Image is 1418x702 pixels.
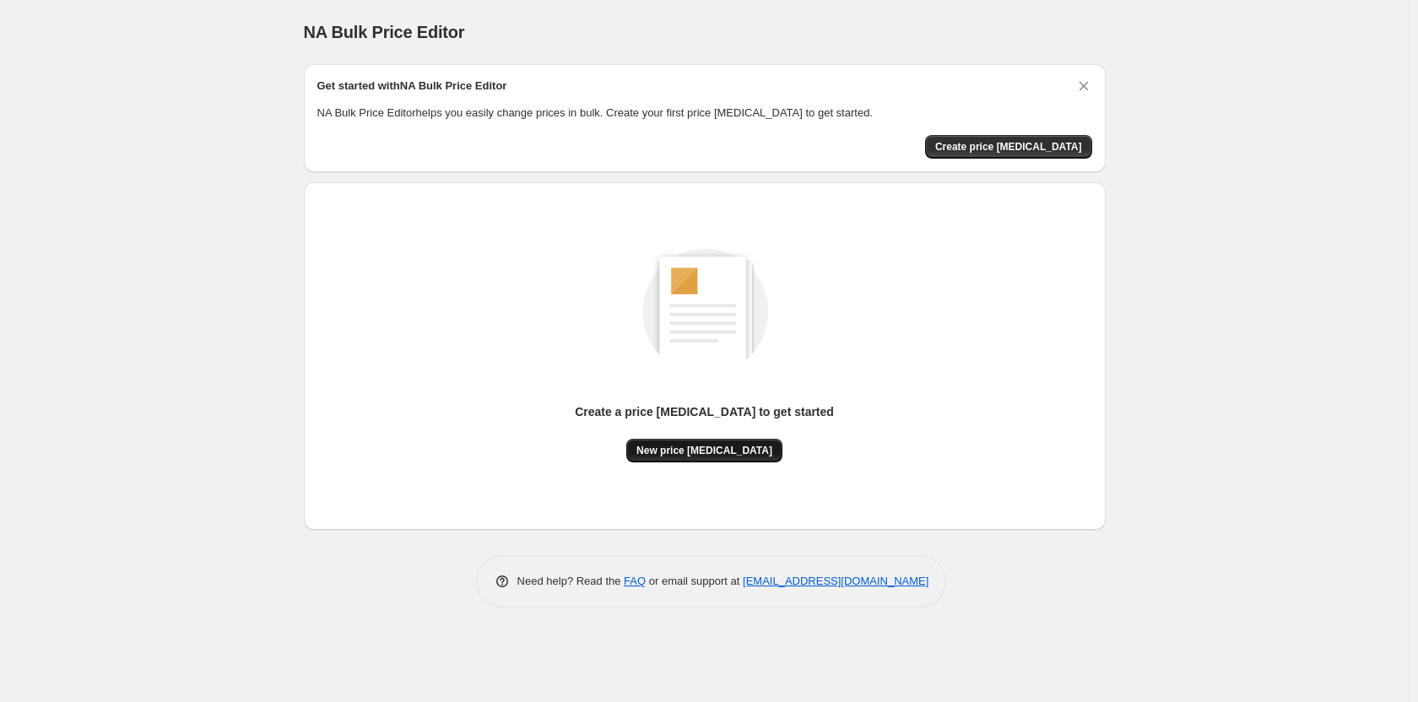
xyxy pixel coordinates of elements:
span: Need help? Read the [517,575,625,587]
span: NA Bulk Price Editor [304,23,465,41]
span: New price [MEDICAL_DATA] [636,444,772,457]
a: [EMAIL_ADDRESS][DOMAIN_NAME] [743,575,928,587]
button: Create price change job [925,135,1092,159]
a: FAQ [624,575,646,587]
span: Create price [MEDICAL_DATA] [935,140,1082,154]
h2: Get started with NA Bulk Price Editor [317,78,507,94]
span: or email support at [646,575,743,587]
button: New price [MEDICAL_DATA] [626,439,782,462]
p: NA Bulk Price Editor helps you easily change prices in bulk. Create your first price [MEDICAL_DAT... [317,105,1092,121]
button: Dismiss card [1075,78,1092,94]
p: Create a price [MEDICAL_DATA] to get started [575,403,834,420]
